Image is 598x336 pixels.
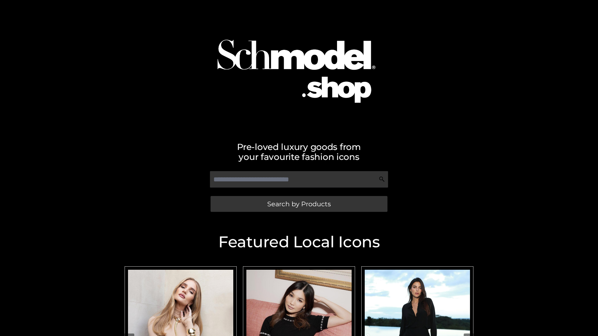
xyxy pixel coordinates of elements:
img: Search Icon [379,176,385,182]
h2: Featured Local Icons​ [121,234,477,250]
a: Search by Products [211,196,387,212]
span: Search by Products [267,201,331,207]
h2: Pre-loved luxury goods from your favourite fashion icons [121,142,477,162]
